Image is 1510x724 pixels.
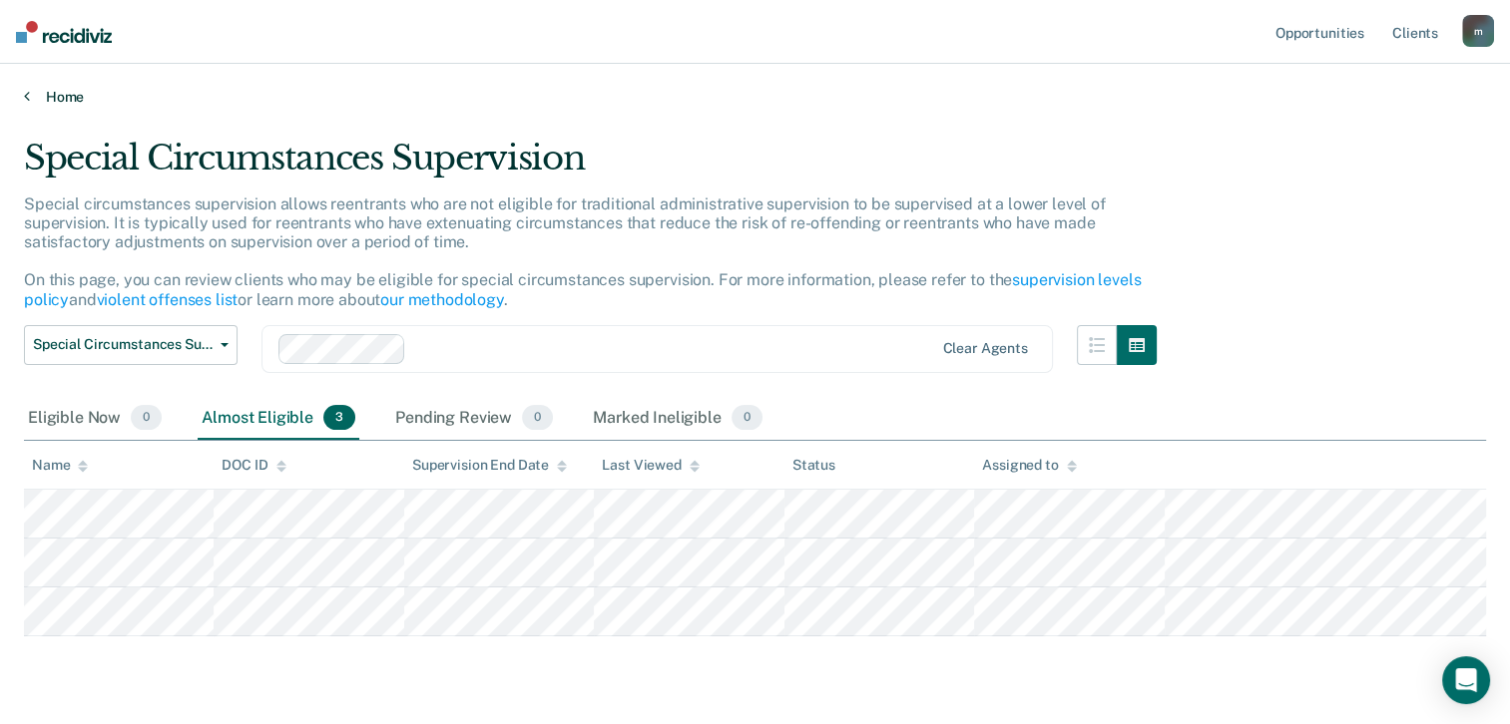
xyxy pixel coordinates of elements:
div: Name [32,457,88,474]
div: Eligible Now0 [24,397,166,441]
div: Open Intercom Messenger [1442,656,1490,704]
div: Clear agents [942,340,1027,357]
div: Status [792,457,835,474]
div: Almost Eligible3 [198,397,359,441]
img: Recidiviz [16,21,112,43]
a: Home [24,88,1486,106]
div: Supervision End Date [412,457,567,474]
a: our methodology [380,290,504,309]
div: Assigned to [982,457,1076,474]
a: violent offenses list [97,290,239,309]
div: Marked Ineligible0 [589,397,766,441]
span: 0 [131,405,162,431]
span: 0 [522,405,553,431]
button: m [1462,15,1494,47]
a: supervision levels policy [24,270,1141,308]
span: Special Circumstances Supervision [33,336,213,353]
button: Special Circumstances Supervision [24,325,238,365]
div: Pending Review0 [391,397,557,441]
div: DOC ID [222,457,285,474]
p: Special circumstances supervision allows reentrants who are not eligible for traditional administ... [24,194,1141,309]
span: 0 [732,405,762,431]
span: 3 [323,405,355,431]
div: Last Viewed [602,457,699,474]
div: Special Circumstances Supervision [24,138,1157,194]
